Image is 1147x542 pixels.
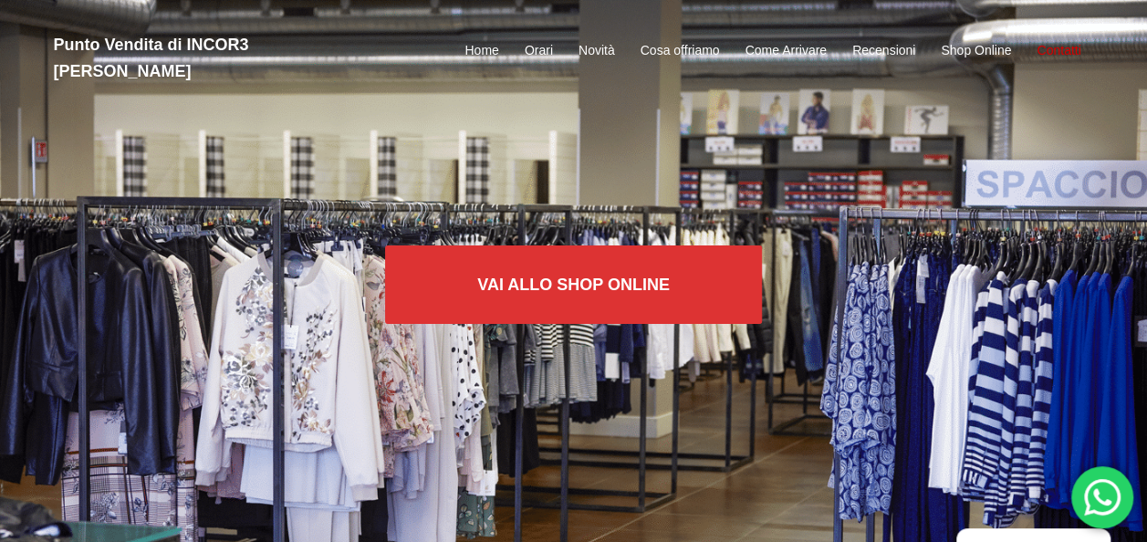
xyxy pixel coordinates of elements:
h2: Punto Vendita di INCOR3 [PERSON_NAME] [54,32,382,85]
a: Contatti [1037,40,1080,62]
a: Shop Online [941,40,1011,62]
a: Recensioni [852,40,915,62]
div: 'Hai [1071,466,1133,528]
a: Orari [525,40,553,62]
a: Novità [579,40,615,62]
a: Vai allo SHOP ONLINE [385,245,762,324]
a: Cosa offriamo [641,40,720,62]
a: Home [464,40,498,62]
a: Come Arrivare [745,40,826,62]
